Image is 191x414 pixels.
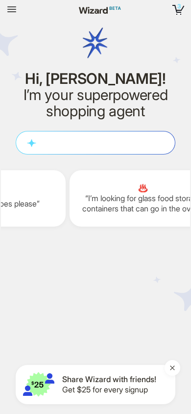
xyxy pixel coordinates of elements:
span: Share Wizard with friends! [62,374,156,385]
span: close [169,365,175,371]
span: Get $25 for every signup [62,385,156,395]
h1: Hi, [PERSON_NAME]! [16,71,175,87]
button: Share Wizard with friends!Get $25 for every signup [16,365,175,404]
h2: I’m your superpowered shopping agent [16,87,175,119]
span: 3 [177,2,181,10]
img: wizard logo [66,4,125,82]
